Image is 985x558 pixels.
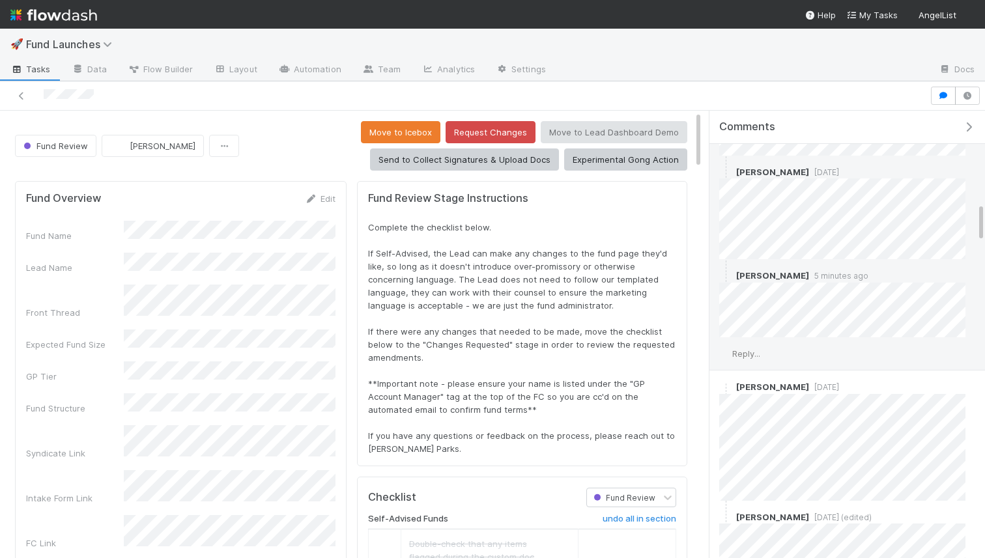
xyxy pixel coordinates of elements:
[370,148,559,171] button: Send to Collect Signatures & Upload Docs
[541,121,687,143] button: Move to Lead Dashboard Demo
[736,270,809,281] span: [PERSON_NAME]
[719,510,732,523] img: avatar_04f2f553-352a-453f-b9fb-c6074dc60769.png
[26,370,124,383] div: GP Tier
[26,306,124,319] div: Front Thread
[26,229,124,242] div: Fund Name
[962,9,975,22] img: avatar_0a9e60f7-03da-485c-bb15-a40c44fcec20.png
[732,348,760,359] span: Reply...
[102,135,204,157] button: [PERSON_NAME]
[809,167,839,177] span: [DATE]
[719,165,732,178] img: avatar_0a9e60f7-03da-485c-bb15-a40c44fcec20.png
[361,121,440,143] button: Move to Icebox
[21,141,88,151] span: Fund Review
[719,270,732,283] img: avatar_04f2f553-352a-453f-b9fb-c6074dc60769.png
[411,60,485,81] a: Analytics
[719,381,732,394] img: avatar_0a9e60f7-03da-485c-bb15-a40c44fcec20.png
[26,492,124,505] div: Intake Form Link
[919,10,956,20] span: AngelList
[26,537,124,550] div: FC Link
[736,382,809,392] span: [PERSON_NAME]
[352,60,411,81] a: Team
[846,8,898,21] a: My Tasks
[368,222,678,454] span: Complete the checklist below. If Self-Advised, the Lead can make any changes to the fund page the...
[26,261,124,274] div: Lead Name
[26,192,101,205] h5: Fund Overview
[809,271,868,281] span: 5 minutes ago
[485,60,556,81] a: Settings
[809,512,872,522] span: [DATE] (edited)
[117,60,203,81] a: Flow Builder
[10,4,97,26] img: logo-inverted-e16ddd16eac7371096b0.svg
[564,148,687,171] button: Experimental Gong Action
[368,514,448,524] h6: Self-Advised Funds
[928,60,985,81] a: Docs
[719,347,732,360] img: avatar_0a9e60f7-03da-485c-bb15-a40c44fcec20.png
[368,192,676,205] h5: Fund Review Stage Instructions
[128,63,193,76] span: Flow Builder
[26,38,119,51] span: Fund Launches
[603,514,676,529] a: undo all in section
[846,10,898,20] span: My Tasks
[26,447,124,460] div: Syndicate Link
[15,135,96,157] button: Fund Review
[719,120,775,133] span: Comments
[61,60,117,81] a: Data
[603,514,676,524] h6: undo all in section
[203,60,268,81] a: Layout
[368,491,416,504] h5: Checklist
[591,492,655,502] span: Fund Review
[26,338,124,351] div: Expected Fund Size
[805,8,836,21] div: Help
[446,121,535,143] button: Request Changes
[736,512,809,522] span: [PERSON_NAME]
[113,139,126,152] img: avatar_0a9e60f7-03da-485c-bb15-a40c44fcec20.png
[268,60,352,81] a: Automation
[809,382,839,392] span: [DATE]
[10,63,51,76] span: Tasks
[736,167,809,177] span: [PERSON_NAME]
[305,193,335,204] a: Edit
[10,38,23,49] span: 🚀
[26,402,124,415] div: Fund Structure
[130,141,195,151] span: [PERSON_NAME]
